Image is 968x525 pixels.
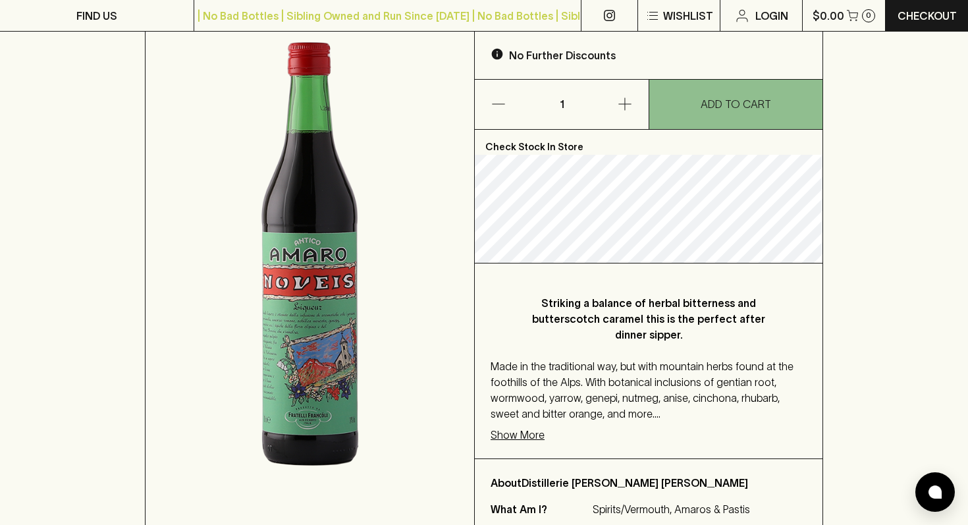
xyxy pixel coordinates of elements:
[866,12,871,19] p: 0
[928,485,942,499] img: bubble-icon
[593,501,750,517] p: Spirits/Vermouth, Amaros & Pastis
[898,8,957,24] p: Checkout
[509,47,616,63] p: No Further Discounts
[517,295,780,343] p: Striking a balance of herbal bitterness and butterscotch caramel this is the perfect after dinner...
[649,80,822,129] button: ADD TO CART
[491,475,807,491] p: About Distillerie [PERSON_NAME] [PERSON_NAME]
[701,96,771,112] p: ADD TO CART
[491,358,807,422] p: Made in the traditional way, but with mountain herbs found at the foothills of the Alps. With bot...
[546,80,578,129] p: 1
[813,8,844,24] p: $0.00
[76,8,117,24] p: FIND US
[491,501,589,517] p: What Am I?
[475,130,822,155] p: Check Stock In Store
[755,8,788,24] p: Login
[663,8,713,24] p: Wishlist
[491,427,545,443] p: Show More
